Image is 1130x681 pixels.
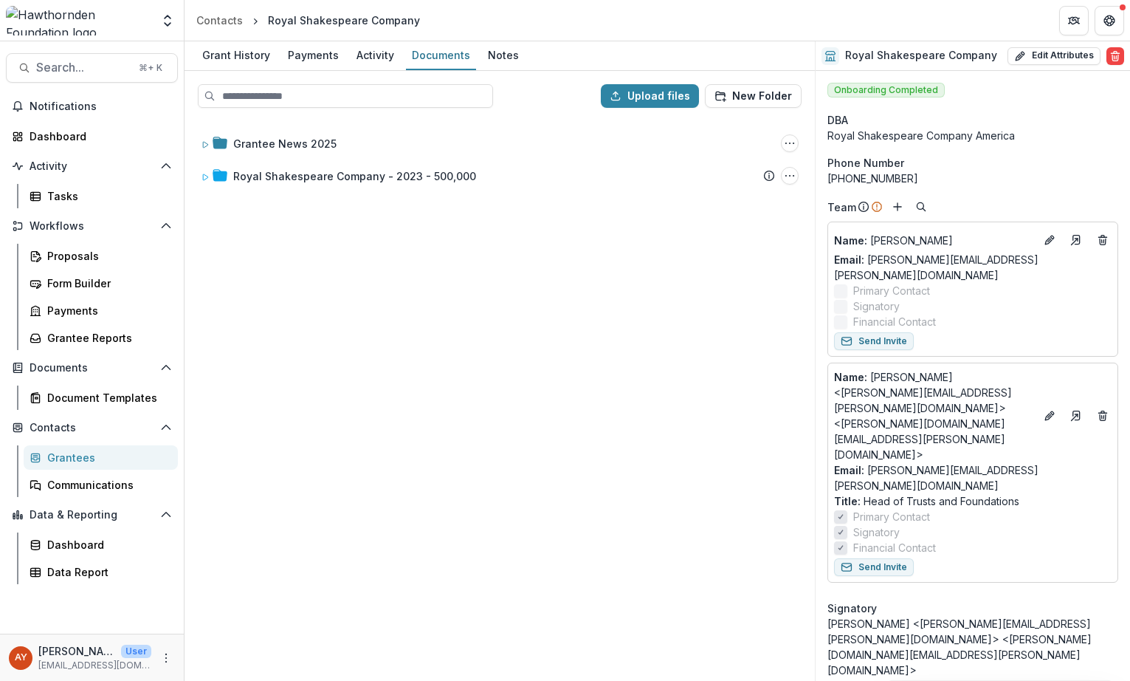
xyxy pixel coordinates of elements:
span: Phone Number [827,155,904,171]
button: Edit [1041,231,1058,249]
a: Email: [PERSON_NAME][EMAIL_ADDRESS][PERSON_NAME][DOMAIN_NAME] [834,462,1112,493]
div: Payments [47,303,166,318]
div: Documents [406,44,476,66]
a: Grant History [196,41,276,70]
button: Open Activity [6,154,178,178]
span: Signatory [827,600,877,616]
span: Name : [834,234,867,247]
button: Notifications [6,95,178,118]
span: Primary Contact [853,283,930,298]
span: Search... [36,61,130,75]
button: Open Contacts [6,416,178,439]
div: [PERSON_NAME] <[PERSON_NAME][EMAIL_ADDRESS][PERSON_NAME][DOMAIN_NAME]> <[PERSON_NAME][DOMAIN_NAME... [827,616,1118,678]
div: Proposals [47,248,166,264]
button: New Folder [705,84,802,108]
a: Payments [24,298,178,323]
button: Deletes [1094,407,1112,425]
span: Primary Contact [853,509,930,524]
div: Grantee Reports [47,330,166,346]
p: [PERSON_NAME] <[PERSON_NAME][EMAIL_ADDRESS][PERSON_NAME][DOMAIN_NAME]> <[PERSON_NAME][DOMAIN_NAME... [834,369,1035,462]
div: Grantees [47,450,166,465]
button: Partners [1059,6,1089,35]
span: Name : [834,371,867,383]
p: User [121,645,151,658]
div: Communications [47,477,166,493]
div: [PHONE_NUMBER] [827,171,1118,186]
a: Go to contact [1064,404,1088,428]
div: Form Builder [47,276,166,291]
button: Send Invite [834,332,914,350]
span: Workflows [30,220,154,233]
div: Royal Shakespeare Company America [827,128,1118,143]
button: Royal Shakespeare Company - 2023 - 500,000 Options [781,167,799,185]
span: Email: [834,464,864,476]
button: Open Data & Reporting [6,503,178,527]
div: Dashboard [30,129,166,144]
button: Edit [1041,407,1058,425]
a: Contacts [190,10,249,31]
div: Payments [282,44,345,66]
span: Financial Contact [853,314,936,329]
span: Onboarding Completed [827,83,945,97]
button: Open entity switcher [157,6,178,35]
button: Search... [6,53,178,83]
div: Document Templates [47,390,166,405]
button: Get Help [1095,6,1124,35]
a: Documents [406,41,476,70]
button: Open Documents [6,356,178,380]
h2: Royal Shakespeare Company [845,49,997,62]
div: Data Report [47,564,166,580]
a: Dashboard [24,533,178,557]
a: Form Builder [24,271,178,295]
div: Andreas Yuíza [15,653,27,663]
div: Grantee News 2025Grantee News 2025 Options [195,129,805,158]
a: Data Report [24,560,178,584]
div: Dashboard [47,537,166,552]
span: Activity [30,160,154,173]
p: [PERSON_NAME] [834,233,1035,248]
nav: breadcrumb [190,10,426,31]
a: Grantees [24,445,178,470]
button: Delete [1106,47,1124,65]
div: Royal Shakespeare Company - 2023 - 500,000 [233,168,476,184]
a: Communications [24,473,178,497]
a: Tasks [24,184,178,208]
button: Grantee News 2025 Options [781,134,799,152]
a: Activity [351,41,400,70]
p: Team [827,199,856,215]
span: Data & Reporting [30,509,154,521]
div: ⌘ + K [136,60,165,76]
span: Financial Contact [853,540,936,555]
p: [PERSON_NAME] [38,643,115,659]
a: Dashboard [6,124,178,148]
div: Activity [351,44,400,66]
span: Notifications [30,100,172,113]
img: Hawthornden Foundation logo [6,6,151,35]
div: Tasks [47,188,166,204]
a: Document Templates [24,386,178,410]
a: Name: [PERSON_NAME] <[PERSON_NAME][EMAIL_ADDRESS][PERSON_NAME][DOMAIN_NAME]> <[PERSON_NAME][DOMAI... [834,369,1035,462]
p: [EMAIL_ADDRESS][DOMAIN_NAME] [38,659,151,672]
a: Notes [482,41,525,70]
button: Search [912,198,930,216]
button: Upload files [601,84,699,108]
span: Signatory [853,524,900,540]
p: Head of Trusts and Foundations [834,493,1112,509]
a: Grantee Reports [24,326,178,350]
span: Contacts [30,422,154,434]
span: Documents [30,362,154,374]
div: Royal Shakespeare Company - 2023 - 500,000Royal Shakespeare Company - 2023 - 500,000 Options [195,161,805,191]
div: Contacts [196,13,243,28]
span: Signatory [853,298,900,314]
button: Add [889,198,906,216]
div: Grantee News 2025 [233,136,337,151]
div: Royal Shakespeare Company [268,13,420,28]
button: Edit Attributes [1007,47,1100,65]
a: Payments [282,41,345,70]
button: Deletes [1094,231,1112,249]
button: Send Invite [834,558,914,576]
a: Go to contact [1064,228,1088,252]
div: Notes [482,44,525,66]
